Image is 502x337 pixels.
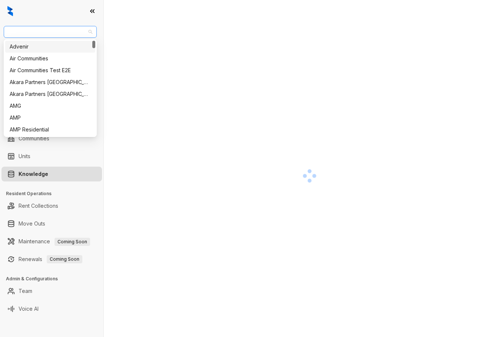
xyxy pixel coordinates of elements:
[1,198,102,213] li: Rent Collections
[5,76,95,88] div: Akara Partners Nashville
[1,252,102,267] li: Renewals
[5,112,95,124] div: AMP
[10,43,91,51] div: Advenir
[5,124,95,136] div: AMP Residential
[19,131,49,146] a: Communities
[1,131,102,146] li: Communities
[10,66,91,74] div: Air Communities Test E2E
[10,90,91,98] div: Akara Partners [GEOGRAPHIC_DATA]
[8,26,92,37] span: Unified Residential
[10,54,91,63] div: Air Communities
[19,252,82,267] a: RenewalsComing Soon
[19,216,45,231] a: Move Outs
[19,198,58,213] a: Rent Collections
[1,216,102,231] li: Move Outs
[10,102,91,110] div: AMG
[1,99,102,114] li: Collections
[10,78,91,86] div: Akara Partners [GEOGRAPHIC_DATA]
[19,167,48,181] a: Knowledge
[1,167,102,181] li: Knowledge
[10,114,91,122] div: AMP
[19,149,30,164] a: Units
[19,301,39,316] a: Voice AI
[1,50,102,64] li: Leads
[10,126,91,134] div: AMP Residential
[1,284,102,298] li: Team
[1,301,102,316] li: Voice AI
[5,53,95,64] div: Air Communities
[7,6,13,16] img: logo
[19,284,32,298] a: Team
[1,234,102,249] li: Maintenance
[1,81,102,96] li: Leasing
[6,190,103,197] h3: Resident Operations
[1,149,102,164] li: Units
[6,276,103,282] h3: Admin & Configurations
[5,64,95,76] div: Air Communities Test E2E
[47,255,82,263] span: Coming Soon
[5,41,95,53] div: Advenir
[5,88,95,100] div: Akara Partners Phoenix
[55,238,90,246] span: Coming Soon
[5,100,95,112] div: AMG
